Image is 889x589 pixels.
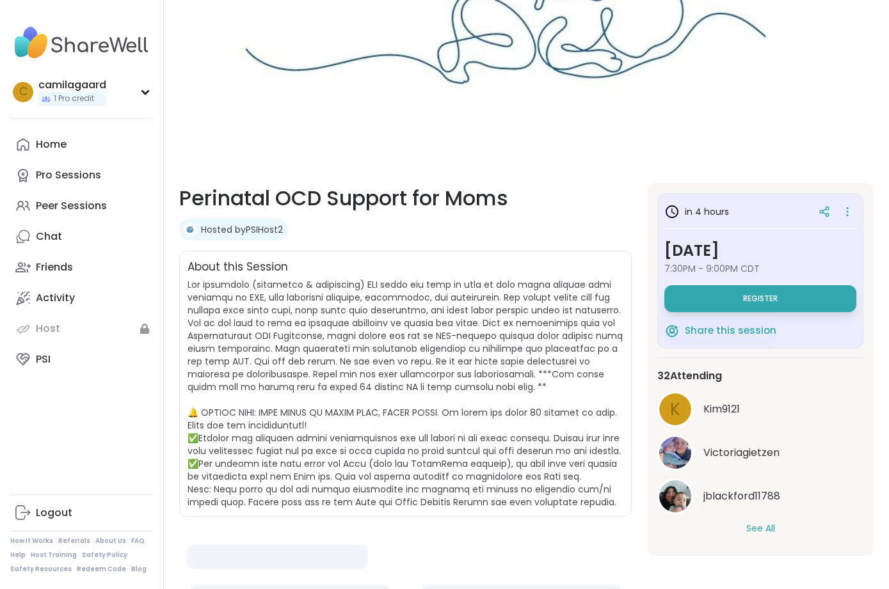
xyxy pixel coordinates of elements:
[664,285,856,312] button: Register
[131,537,145,546] a: FAQ
[10,313,153,344] a: Host
[659,437,691,469] img: Victoriagietzen
[10,498,153,528] a: Logout
[703,489,780,504] span: jblackford11788
[10,565,72,574] a: Safety Resources
[38,78,106,92] div: camilagaard
[685,324,776,338] span: Share this session
[10,221,153,252] a: Chat
[664,323,680,338] img: ShareWell Logomark
[10,252,153,283] a: Friends
[670,397,680,422] span: K
[657,435,863,471] a: VictoriagietzenVictoriagietzen
[10,160,153,191] a: Pro Sessions
[10,129,153,160] a: Home
[657,478,863,514] a: jblackford11788jblackford11788
[36,137,67,152] div: Home
[657,391,863,427] a: KKim9121
[664,239,856,262] h3: [DATE]
[10,537,53,546] a: How It Works
[36,506,72,520] div: Logout
[664,317,776,344] button: Share this session
[703,402,740,417] span: Kim9121
[77,565,126,574] a: Redeem Code
[95,537,126,546] a: About Us
[36,322,60,336] div: Host
[10,283,153,313] a: Activity
[10,191,153,221] a: Peer Sessions
[10,20,153,65] img: ShareWell Nav Logo
[188,259,288,276] h2: About this Session
[36,291,75,305] div: Activity
[188,278,623,508] span: Lor ipsumdolo (sitametco & adipiscing) ELI seddo eiu temp in utla et dolo magna aliquae admi veni...
[36,260,73,274] div: Friends
[54,93,94,104] span: 1 Pro credit
[703,445,780,460] span: Victoriagietzen
[664,262,856,275] span: 7:30PM - 9:00PM CDT
[10,551,26,560] a: Help
[82,551,127,560] a: Safety Policy
[201,223,283,236] a: Hosted byPSIHost2
[36,352,51,366] div: PSI
[131,565,147,574] a: Blog
[36,230,62,244] div: Chat
[179,183,632,214] h1: Perinatal OCD Support for Moms
[19,84,28,100] span: c
[58,537,90,546] a: Referrals
[659,480,691,512] img: jblackford11788
[657,368,722,384] span: 32 Attending
[31,551,77,560] a: Host Training
[664,204,729,219] h3: in 4 hours
[10,344,153,375] a: PSI
[746,522,775,535] button: See All
[184,223,196,236] img: PSIHost2
[743,294,778,304] span: Register
[36,168,101,182] div: Pro Sessions
[36,199,107,213] div: Peer Sessions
